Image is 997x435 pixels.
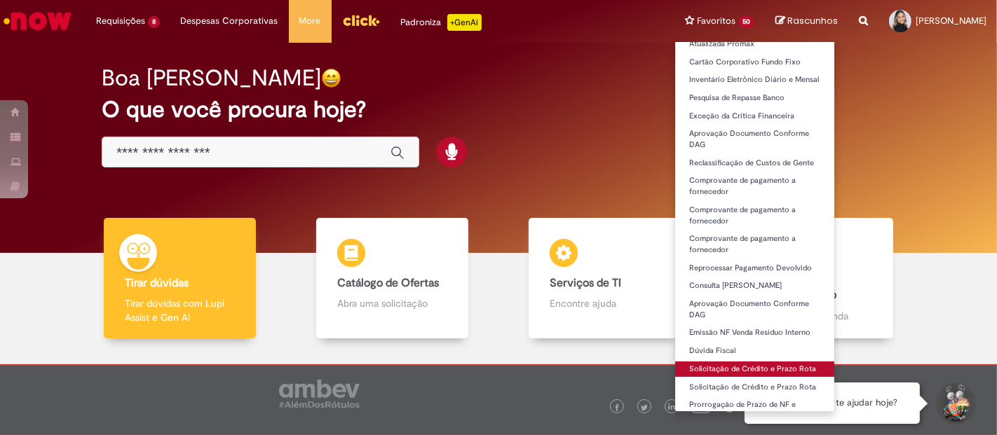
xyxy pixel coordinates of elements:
[675,202,834,228] a: Comprovante de pagamento a fornecedor
[675,296,834,322] a: Aprovação Documento Conforme DAG
[321,68,341,88] img: happy-face.png
[675,361,834,377] a: Solicitação de Crédito e Prazo Rota
[675,90,834,106] a: Pesquisa de Repasse Banco
[697,14,735,28] span: Favoritos
[675,325,834,340] a: Emissão NF Venda Resíduo Interno
[102,66,321,90] h2: Boa [PERSON_NAME]
[299,14,321,28] span: More
[675,72,834,88] a: Inventário Eletrônico Diário e Mensal
[447,14,482,31] p: +GenAi
[675,261,834,276] a: Reprocessar Pagamento Devolvido
[74,218,286,339] a: Tirar dúvidas Tirar dúvidas com Lupi Assist e Gen Ai
[668,403,675,412] img: logo_footer_linkedin.png
[102,97,895,122] h2: O que você procura hoje?
[916,15,986,27] span: [PERSON_NAME]
[498,218,711,339] a: Serviços de TI Encontre ajuda
[286,218,498,339] a: Catálogo de Ofertas Abra uma solicitação
[401,14,482,31] div: Padroniza
[738,16,754,28] span: 50
[675,380,834,395] a: Solicitação de Crédito e Prazo Rota
[550,276,621,290] b: Serviços de TI
[550,296,660,310] p: Encontre ajuda
[675,109,834,124] a: Exceção da Crítica Financeira
[675,343,834,359] a: Dúvida Fiscal
[675,126,834,152] a: Aprovação Documento Conforme DAG
[675,156,834,171] a: Reclassificação de Custos de Gente
[125,276,189,290] b: Tirar dúvidas
[342,10,380,31] img: click_logo_yellow_360x200.png
[125,296,235,324] p: Tirar dúvidas com Lupi Assist e Gen Ai
[934,382,976,424] button: Iniciar Conversa de Suporte
[148,16,160,28] span: 8
[745,382,920,424] div: Oi, como posso te ajudar hoje?
[762,276,836,303] b: Base de Conhecimento
[613,404,620,411] img: logo_footer_facebook.png
[675,55,834,70] a: Cartão Corporativo Fundo Fixo
[337,296,447,310] p: Abra uma solicitação
[675,278,834,294] a: Consulta [PERSON_NAME]
[181,14,278,28] span: Despesas Corporativas
[775,15,838,28] a: Rascunhos
[675,397,834,423] a: Prorrogação de Prazo de NF e [GEOGRAPHIC_DATA]
[1,7,74,35] img: ServiceNow
[96,14,145,28] span: Requisições
[279,380,360,408] img: logo_footer_ambev_rotulo_gray.png
[641,404,648,411] img: logo_footer_twitter.png
[675,231,834,257] a: Comprovante de pagamento a fornecedor
[674,42,835,412] ul: Favoritos
[787,14,838,27] span: Rascunhos
[675,173,834,199] a: Comprovante de pagamento a fornecedor
[337,276,439,290] b: Catálogo de Ofertas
